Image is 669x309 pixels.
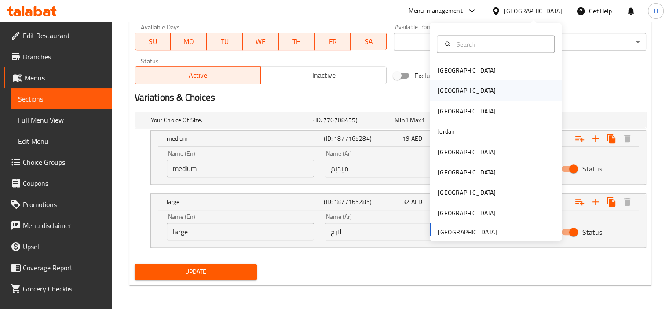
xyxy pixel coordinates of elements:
span: SA [354,35,383,48]
button: Active [135,66,261,84]
span: Inactive [264,69,383,82]
div: [GEOGRAPHIC_DATA] [504,6,562,16]
div: ​ [394,33,516,51]
div: Expand [151,194,646,210]
span: Status [582,227,602,237]
a: Coupons [4,173,112,194]
a: Branches [4,46,112,67]
div: [GEOGRAPHIC_DATA] [438,147,496,156]
span: Min [395,114,405,126]
span: Status [582,164,602,174]
button: MO [171,33,207,50]
h5: (ID: 1877165284) [324,134,399,143]
button: Add choice group [572,131,588,146]
span: Coverage Report [23,262,105,273]
span: 1 [421,114,424,126]
button: Delete medium [619,131,635,146]
span: Menu disclaimer [23,220,105,231]
button: TU [207,33,243,50]
span: Active [139,69,257,82]
button: SA [351,33,387,50]
a: Coverage Report [4,257,112,278]
div: [GEOGRAPHIC_DATA] [438,188,496,197]
button: Delete large [619,194,635,210]
a: Choice Groups [4,152,112,173]
input: Enter name En [167,223,314,240]
span: 32 [402,196,409,207]
a: Sections [11,88,112,109]
div: [GEOGRAPHIC_DATA] [438,208,496,218]
span: Coupons [23,178,105,189]
input: Enter name En [167,160,314,177]
div: Menu-management [409,6,463,16]
span: Menus [25,73,105,83]
h5: (ID: 1877165285) [324,197,399,206]
div: [GEOGRAPHIC_DATA] [438,106,496,116]
span: Max [410,114,421,126]
span: MO [174,35,203,48]
button: Add choice group [572,194,588,210]
h5: Your Choice Of Size: [151,116,310,124]
span: Choice Groups [23,157,105,167]
div: ​ [523,33,646,51]
span: Exclude from GEM [414,70,469,81]
div: [GEOGRAPHIC_DATA] [438,65,496,75]
a: Upsell [4,236,112,257]
span: Edit Restaurant [23,30,105,41]
span: 19 [402,133,409,144]
input: Enter name Ar [325,160,472,177]
button: Add new choice [588,131,603,146]
span: FR [318,35,347,48]
span: Branches [23,51,105,62]
a: Promotions [4,194,112,215]
span: Upsell [23,241,105,252]
button: Update [135,264,257,280]
div: , [395,116,472,124]
span: AED [411,133,422,144]
span: TU [210,35,239,48]
span: Promotions [23,199,105,210]
a: Menu disclaimer [4,215,112,236]
button: WE [243,33,279,50]
span: Sections [18,94,105,104]
button: Clone new choice [603,194,619,210]
input: Enter name Ar [325,223,472,240]
input: Search [453,39,549,49]
div: Expand [151,131,646,146]
span: AED [411,196,422,207]
span: TH [282,35,311,48]
button: SU [135,33,171,50]
span: Edit Menu [18,136,105,146]
span: Full Menu View [18,115,105,125]
a: Edit Menu [11,131,112,152]
div: [GEOGRAPHIC_DATA] [438,86,496,95]
h5: large [167,197,321,206]
span: Grocery Checklist [23,284,105,294]
a: Grocery Checklist [4,278,112,299]
a: Full Menu View [11,109,112,131]
span: WE [246,35,275,48]
button: FR [315,33,351,50]
h5: medium [167,134,321,143]
span: 1 [405,114,409,126]
button: Inactive [260,66,387,84]
span: H [654,6,658,16]
h2: Variations & Choices [135,91,646,104]
span: SU [139,35,168,48]
span: Update [142,266,250,277]
div: Jordan [438,127,455,136]
div: Expand [135,112,646,128]
button: Add new choice [588,194,603,210]
div: [GEOGRAPHIC_DATA] [438,167,496,177]
a: Menus [4,67,112,88]
button: TH [279,33,315,50]
h5: (ID: 776708455) [313,116,391,124]
button: Clone new choice [603,131,619,146]
a: Edit Restaurant [4,25,112,46]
